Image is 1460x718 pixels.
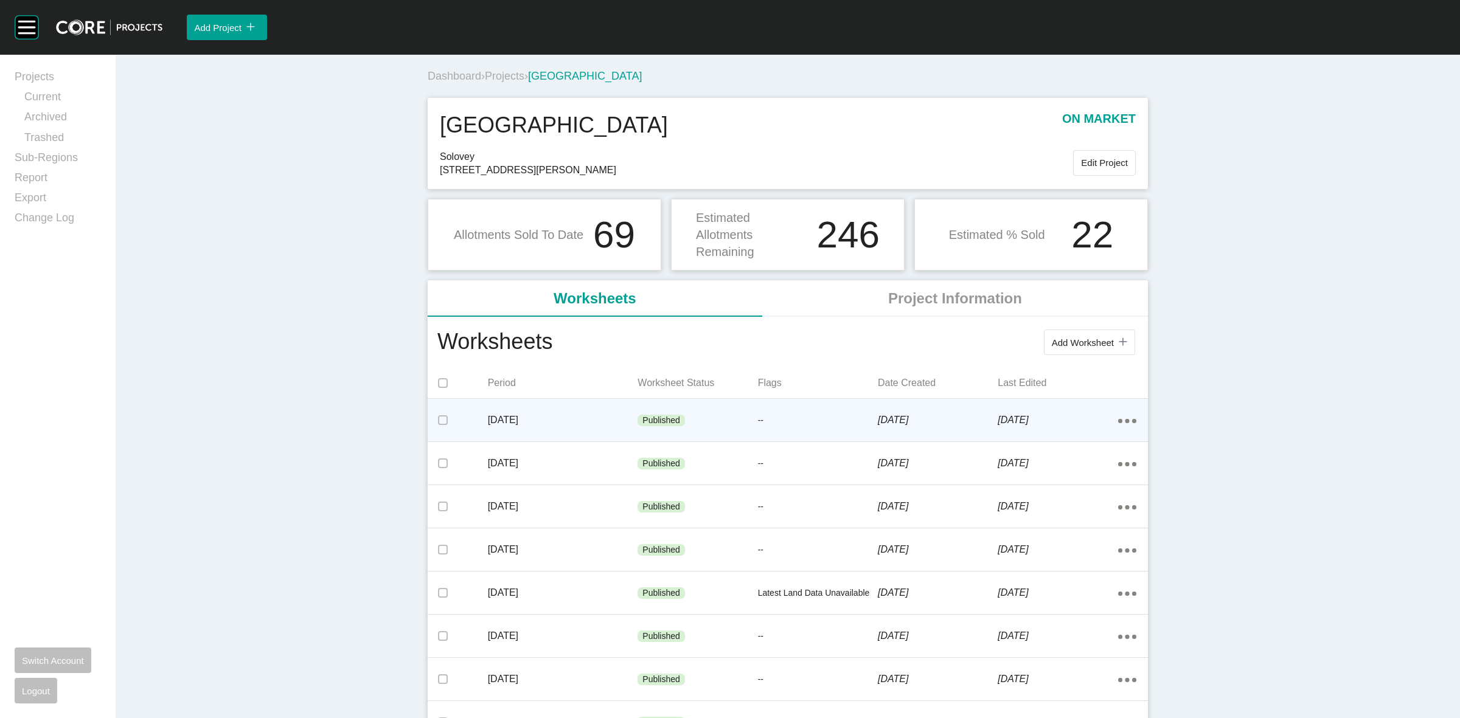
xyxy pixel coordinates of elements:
[878,457,998,470] p: [DATE]
[998,586,1118,599] p: [DATE]
[1062,110,1136,140] p: on market
[998,500,1118,513] p: [DATE]
[15,69,101,89] a: Projects
[15,678,57,703] button: Logout
[24,130,101,150] a: Trashed
[488,457,638,470] p: [DATE]
[454,226,583,243] p: Allotments Sold To Date
[998,672,1118,686] p: [DATE]
[187,15,267,40] button: Add Project
[593,216,635,254] h1: 69
[998,413,1118,427] p: [DATE]
[15,647,91,673] button: Switch Account
[878,376,998,390] p: Date Created
[15,150,101,170] a: Sub-Regions
[696,209,810,260] p: Estimated Allotments Remaining
[528,70,642,82] span: [GEOGRAPHIC_DATA]
[758,587,878,599] p: Latest Land Data Unavailable
[437,326,552,358] h1: Worksheets
[488,376,638,390] p: Period
[758,674,878,686] p: --
[758,415,878,427] p: --
[524,70,528,82] span: ›
[998,376,1118,390] p: Last Edited
[878,672,998,686] p: [DATE]
[1044,330,1135,355] button: Add Worksheet
[428,280,762,317] li: Worksheets
[642,415,680,427] p: Published
[878,629,998,643] p: [DATE]
[642,544,680,556] p: Published
[642,458,680,470] p: Published
[878,413,998,427] p: [DATE]
[488,586,638,599] p: [DATE]
[878,500,998,513] p: [DATE]
[440,164,1073,177] span: [STREET_ADDRESS][PERSON_NAME]
[642,587,680,599] p: Published
[878,586,998,599] p: [DATE]
[488,543,638,556] p: [DATE]
[998,629,1118,643] p: [DATE]
[194,22,242,33] span: Add Project
[638,376,757,390] p: Worksheet Status
[878,543,998,556] p: [DATE]
[1071,216,1113,254] h1: 22
[22,686,50,696] span: Logout
[485,70,524,82] a: Projects
[998,543,1118,556] p: [DATE]
[488,629,638,643] p: [DATE]
[488,413,638,427] p: [DATE]
[15,210,101,230] a: Change Log
[440,110,668,140] h1: [GEOGRAPHIC_DATA]
[758,630,878,643] p: --
[488,672,638,686] p: [DATE]
[762,280,1148,317] li: Project Information
[642,501,680,513] p: Published
[817,216,880,254] h1: 246
[428,70,481,82] a: Dashboard
[758,376,878,390] p: Flags
[642,674,680,686] p: Published
[758,458,878,470] p: --
[24,89,101,109] a: Current
[998,457,1118,470] p: [DATE]
[1073,150,1136,176] button: Edit Project
[15,190,101,210] a: Export
[488,500,638,513] p: [DATE]
[481,70,485,82] span: ›
[758,501,878,513] p: --
[15,170,101,190] a: Report
[642,630,680,643] p: Published
[24,109,101,129] a: Archived
[56,19,162,35] img: core-logo-dark.3138cae2.png
[22,655,84,666] span: Switch Account
[1081,157,1128,168] span: Edit Project
[440,150,1073,164] span: Solovey
[1052,337,1114,348] span: Add Worksheet
[949,226,1045,243] p: Estimated % Sold
[758,544,878,556] p: --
